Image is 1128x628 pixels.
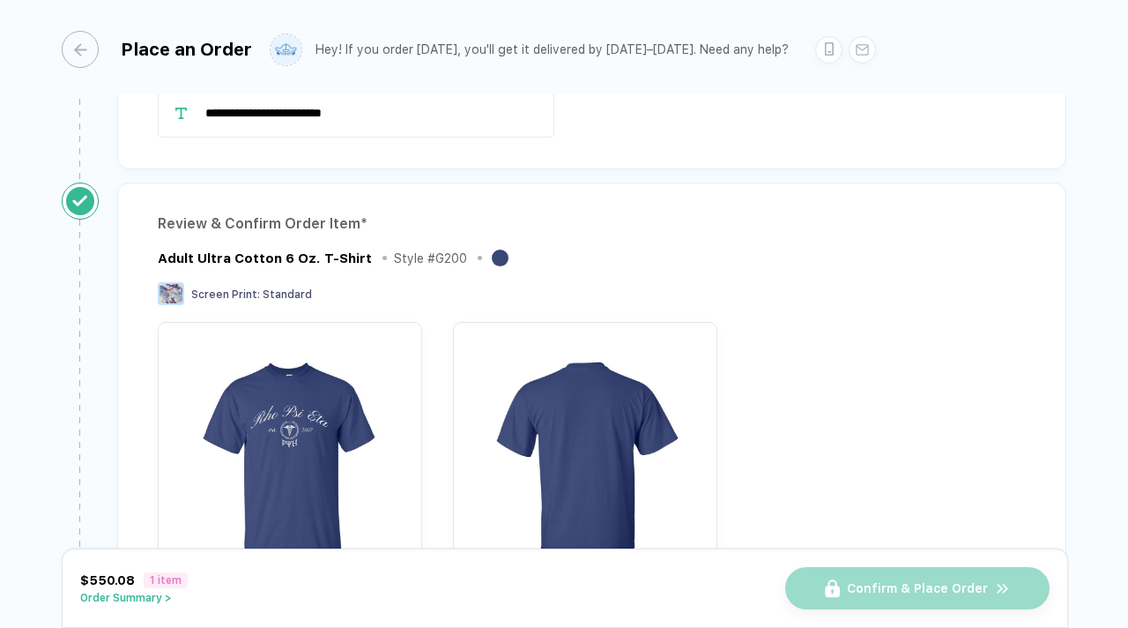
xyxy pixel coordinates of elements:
span: 1 item [144,572,188,588]
div: Adult Ultra Cotton 6 Oz. T-Shirt [158,250,372,266]
div: Hey! If you order [DATE], you'll get it delivered by [DATE]–[DATE]. Need any help? [315,42,789,57]
span: Screen Print : [191,288,260,301]
img: Screen Print [158,282,184,305]
span: Standard [263,288,312,301]
button: Order Summary > [80,592,188,604]
div: Style # G200 [394,251,467,265]
div: Place an Order [121,39,252,60]
img: 05fc9cc7-e683-423a-92dc-f02d418c78f7_nt_front_1757269379450.jpg [167,331,413,578]
span: $550.08 [80,573,135,587]
img: user profile [271,34,301,65]
img: 05fc9cc7-e683-423a-92dc-f02d418c78f7_nt_back_1757269379454.jpg [462,331,709,578]
div: Review & Confirm Order Item [158,210,1026,238]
